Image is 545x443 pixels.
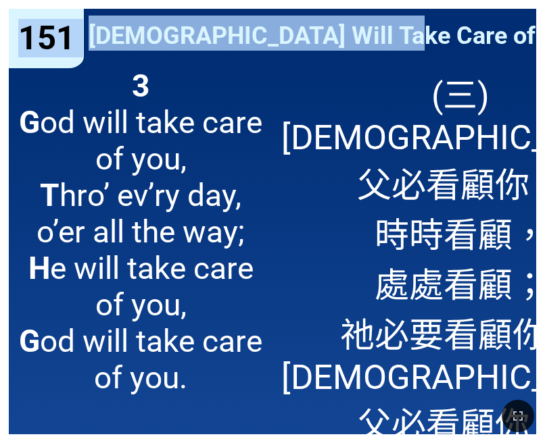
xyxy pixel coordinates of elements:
[40,177,60,213] b: T
[19,323,40,359] b: G
[19,104,40,140] b: G
[18,19,75,57] span: 151
[132,68,149,104] b: 3
[28,250,50,286] b: H
[18,68,264,396] span: od will take care of you, hro’ ev’ry day, o’er all the way; e will take care of you, od will take...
